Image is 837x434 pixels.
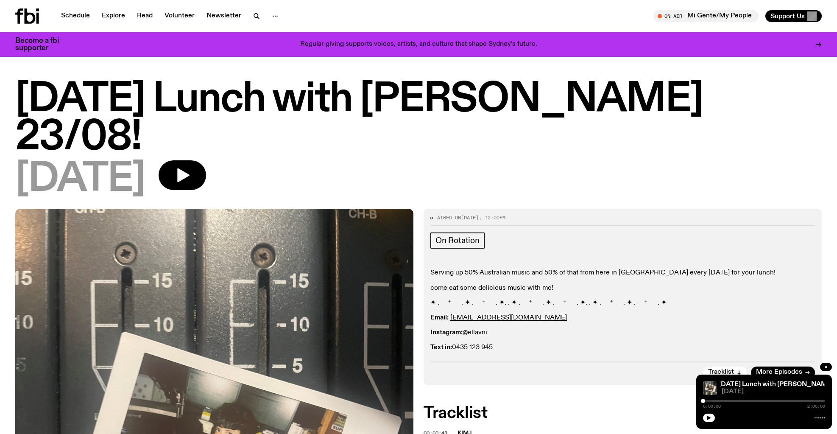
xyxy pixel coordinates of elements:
[97,10,130,22] a: Explore
[15,81,822,157] h1: [DATE] Lunch with [PERSON_NAME] 23/08!
[703,404,721,409] span: 0:00:00
[461,214,479,221] span: [DATE]
[653,10,759,22] button: On AirMi Gente/My People
[765,10,822,22] button: Support Us
[201,10,246,22] a: Newsletter
[430,344,815,352] p: 0435 123 945
[479,214,505,221] span: , 12:00pm
[751,367,815,378] a: More Episodes
[430,232,485,249] a: On Rotation
[132,10,158,22] a: Read
[703,367,747,378] button: Tracklist
[770,12,805,20] span: Support Us
[430,314,449,321] strong: Email:
[424,406,822,421] h2: Tracklist
[430,344,452,351] strong: Text in:
[450,314,567,321] a: [EMAIL_ADDRESS][DOMAIN_NAME]
[430,269,815,277] p: Serving up 50% Australian music and 50% of that from here in [GEOGRAPHIC_DATA] every [DATE] for y...
[703,381,717,395] img: A polaroid of Ella Avni in the studio on top of the mixer which is also located in the studio.
[159,10,200,22] a: Volunteer
[437,214,461,221] span: Aired on
[708,369,734,375] span: Tracklist
[430,299,815,307] p: ✦ . ⁺ . ✦ . ⁺ . ✦. . ✦ . ⁺ . ✦ . ⁺ . ✦. . ✦ . ⁺ . ✦ . ⁺ . ✦
[807,404,825,409] span: 2:00:00
[56,10,95,22] a: Schedule
[435,236,480,245] span: On Rotation
[430,329,463,336] strong: Instagram:
[300,41,537,48] p: Regular giving supports voices, artists, and culture that shape Sydney’s future.
[722,389,825,395] span: [DATE]
[430,329,815,337] p: @ellavni
[15,37,70,52] h3: Become a fbi supporter
[430,284,815,292] p: come eat some delicious music with me!
[756,369,802,375] span: More Episodes
[15,160,145,199] span: [DATE]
